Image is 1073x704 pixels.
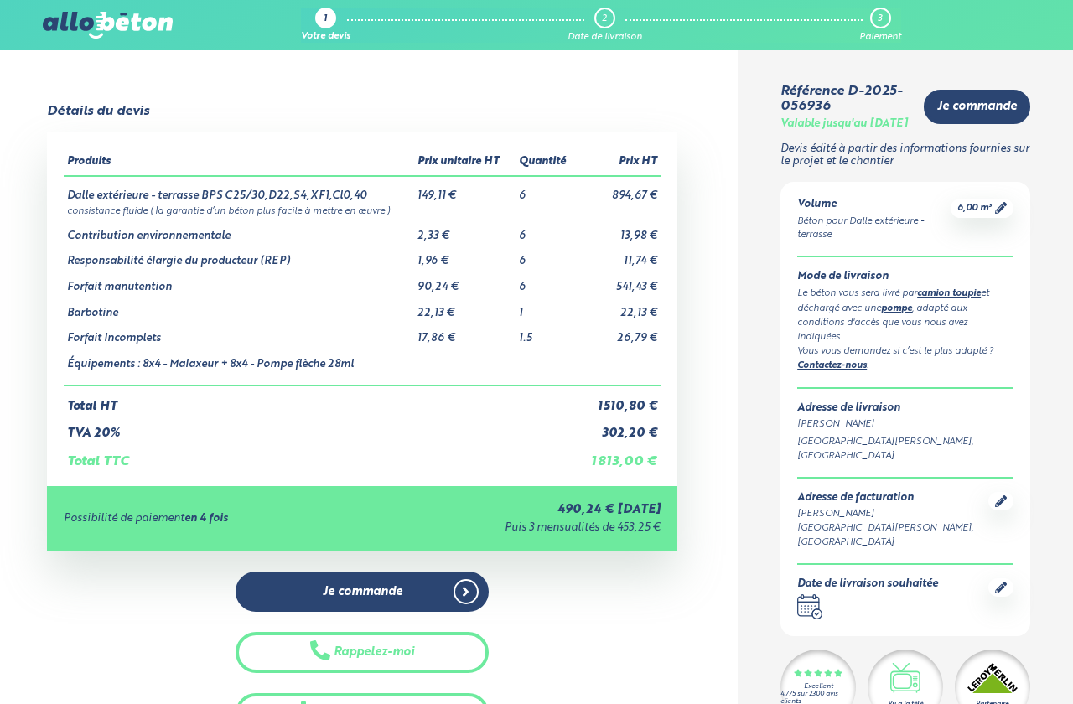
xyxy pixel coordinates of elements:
[578,294,661,320] td: 22,13 €
[797,435,1013,463] div: [GEOGRAPHIC_DATA][PERSON_NAME], [GEOGRAPHIC_DATA]
[578,242,661,268] td: 11,74 €
[859,8,901,43] a: 3 Paiement
[414,268,516,294] td: 90,24 €
[917,289,981,298] a: camion toupie
[797,521,988,550] div: [GEOGRAPHIC_DATA][PERSON_NAME], [GEOGRAPHIC_DATA]
[578,217,661,243] td: 13,98 €
[64,513,371,525] div: Possibilité de paiement
[64,203,661,217] td: consistance fluide ( la garantie d’un béton plus facile à mettre en œuvre )
[859,32,901,43] div: Paiement
[323,585,402,599] span: Je commande
[64,217,414,243] td: Contribution environnementale
[578,413,661,441] td: 302,20 €
[301,8,350,43] a: 1 Votre devis
[370,503,661,517] div: 490,24 € [DATE]
[797,402,1013,415] div: Adresse de livraison
[184,513,228,524] strong: en 4 fois
[797,215,951,243] div: Béton pour Dalle extérieure - terrasse
[516,268,577,294] td: 6
[64,176,414,203] td: Dalle extérieure - terrasse BPS C25/30,D22,S4,XF1,Cl0,40
[516,294,577,320] td: 1
[797,199,951,211] div: Volume
[64,242,414,268] td: Responsabilité élargie du producteur (REP)
[516,319,577,345] td: 1.5
[64,345,414,386] td: Équipements : 8x4 - Malaxeur + 8x4 - Pompe flèche 28ml
[516,176,577,203] td: 6
[878,13,882,24] div: 3
[236,632,488,673] button: Rappelez-moi
[568,32,642,43] div: Date de livraison
[797,361,867,370] a: Contactez-nous
[43,12,172,39] img: allobéton
[804,683,833,691] div: Excellent
[797,287,1013,344] div: Le béton vous sera livré par et déchargé avec une , adapté aux conditions d'accès que vous nous a...
[780,143,1030,168] p: Devis édité à partir des informations fournies sur le projet et le chantier
[370,522,661,535] div: Puis 3 mensualités de 453,25 €
[414,319,516,345] td: 17,86 €
[937,100,1017,114] span: Je commande
[797,578,938,591] div: Date de livraison souhaitée
[578,319,661,345] td: 26,79 €
[301,32,350,43] div: Votre devis
[797,271,1013,283] div: Mode de livraison
[602,13,607,24] div: 2
[324,14,327,25] div: 1
[64,268,414,294] td: Forfait manutention
[516,149,577,176] th: Quantité
[414,294,516,320] td: 22,13 €
[47,104,149,119] div: Détails du devis
[780,84,910,115] div: Référence D-2025-056936
[578,386,661,414] td: 1 510,80 €
[568,8,642,43] a: 2 Date de livraison
[924,639,1055,686] iframe: Help widget launcher
[797,344,1013,374] div: Vous vous demandez si c’est le plus adapté ? .
[578,268,661,294] td: 541,43 €
[64,441,578,469] td: Total TTC
[797,417,1013,432] div: [PERSON_NAME]
[414,149,516,176] th: Prix unitaire HT
[516,242,577,268] td: 6
[64,386,578,414] td: Total HT
[797,507,988,521] div: [PERSON_NAME]
[64,294,414,320] td: Barbotine
[797,492,988,505] div: Adresse de facturation
[414,176,516,203] td: 149,11 €
[881,304,912,313] a: pompe
[780,118,908,131] div: Valable jusqu'au [DATE]
[64,319,414,345] td: Forfait Incomplets
[236,572,488,613] a: Je commande
[578,149,661,176] th: Prix HT
[64,149,414,176] th: Produits
[578,441,661,469] td: 1 813,00 €
[414,242,516,268] td: 1,96 €
[414,217,516,243] td: 2,33 €
[64,413,578,441] td: TVA 20%
[516,217,577,243] td: 6
[578,176,661,203] td: 894,67 €
[924,90,1030,124] a: Je commande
